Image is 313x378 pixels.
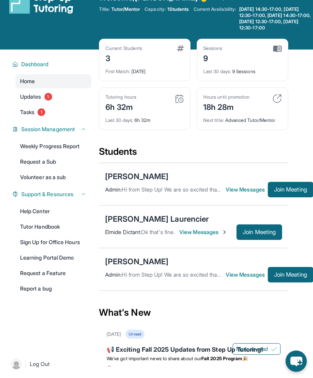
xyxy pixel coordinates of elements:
[226,186,268,193] span: View Messages
[107,356,201,361] span: We’ve got important news to share about our
[274,187,307,192] span: Join Meeting
[15,155,91,169] a: Request a Sub
[236,224,282,240] button: Join Meeting
[286,351,307,372] button: chat-button
[107,345,281,356] div: 📢 Exciting Fall 2025 Updates from Step Up Tutoring!
[20,77,35,85] span: Home
[273,45,282,52] img: card
[105,100,136,113] div: 6h 32m
[203,64,282,75] div: 9 Sessions
[15,105,91,119] a: Tasks1
[15,266,91,280] a: Request a Feature
[30,360,50,368] span: Log Out
[18,190,87,198] button: Support & Resources
[18,60,87,68] button: Dashboard
[105,113,184,123] div: 6h 32m
[105,94,136,100] div: Tutoring hours
[21,190,73,198] span: Support & Resources
[175,94,184,103] img: card
[203,51,223,64] div: 9
[203,113,282,123] div: Advanced Tutor/Mentor
[21,60,49,68] span: Dashboard
[105,64,184,75] div: [DATE]
[141,229,175,235] span: Ok that's fine.
[243,230,276,234] span: Join Meeting
[111,6,140,12] span: Tutor/Mentor
[226,271,268,279] span: View Messages
[105,271,122,278] span: Admin :
[236,345,268,353] span: Mark as read
[25,359,27,369] span: |
[99,296,288,330] div: What's New
[105,186,122,193] span: Admin :
[20,93,41,101] span: Updates
[194,6,236,31] span: Current Availability:
[203,100,250,113] div: 18h 28m
[15,139,91,153] a: Weekly Progress Report
[201,356,242,361] strong: Fall 2025 Program
[221,229,228,235] img: Chevron-Right
[272,94,282,103] img: card
[274,272,307,277] span: Join Meeting
[15,235,91,249] a: Sign Up for Office Hours
[15,170,91,184] a: Volunteer as a sub
[105,229,141,235] span: Elmide Dictant :
[20,108,34,116] span: Tasks
[15,90,91,104] a: Updates1
[177,45,184,51] img: card
[203,45,223,51] div: Sessions
[107,331,121,337] div: [DATE]
[44,93,52,101] span: 1
[203,94,250,100] div: Hours until promotion
[167,6,189,12] span: 1 Students
[105,117,133,123] span: Last 30 days :
[8,356,91,373] a: |Log Out
[15,74,91,88] a: Home
[21,125,75,133] span: Session Management
[105,214,209,224] div: [PERSON_NAME] Laurencier
[239,6,311,31] span: [DATE] 14:30-17:00, [DATE] 12:30-17:00, [DATE] 14:30-17:00, [DATE] 12:30-17:00, [DATE] 12:30-17:00
[242,356,248,361] span: 🎉
[15,251,91,265] a: Learning Portal Demo
[105,171,168,182] div: [PERSON_NAME]
[105,68,130,74] span: First Match :
[145,6,166,12] span: Capacity:
[233,343,281,355] button: Mark as read
[37,108,45,116] span: 1
[15,282,91,296] a: Report a bug
[11,359,22,369] img: user-img
[203,68,231,74] span: Last 30 days :
[105,256,168,267] div: [PERSON_NAME]
[203,117,224,123] span: Next title :
[105,51,142,64] div: 3
[15,220,91,234] a: Tutor Handbook
[271,346,277,352] img: Mark as read
[105,45,142,51] div: Current Students
[179,228,228,236] span: View Messages
[18,125,87,133] button: Session Management
[99,6,110,12] span: Title:
[15,204,91,218] a: Help Center
[126,330,144,339] div: Unread
[238,6,313,31] a: [DATE] 14:30-17:00, [DATE] 12:30-17:00, [DATE] 14:30-17:00, [DATE] 12:30-17:00, [DATE] 12:30-17:00
[99,145,288,162] div: Students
